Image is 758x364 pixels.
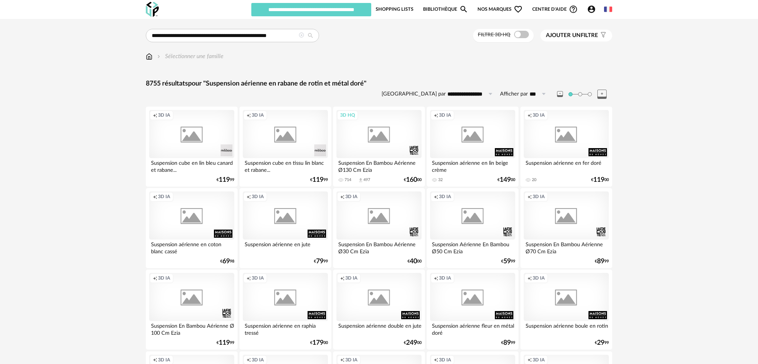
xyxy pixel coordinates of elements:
[336,158,422,173] div: Suspension En Bambou Aérienne Ø130 Cm Ezia
[407,259,422,264] div: € 00
[153,357,157,363] span: Creation icon
[430,158,515,173] div: Suspension aérienne en lin beige crème
[404,340,422,345] div: € 00
[434,194,438,200] span: Creation icon
[312,177,323,183] span: 119
[252,357,264,363] span: 3D IA
[597,340,604,345] span: 29
[477,2,523,16] span: Nos marques
[340,357,345,363] span: Creation icon
[345,275,358,281] span: 3D IA
[524,158,609,173] div: Suspension aérienne en fer doré
[527,275,532,281] span: Creation icon
[430,240,515,254] div: Suspension Aérienne En Bambou Ø50 Cm Ezia
[604,5,612,13] img: fr
[459,5,468,14] span: Magnify icon
[252,112,264,118] span: 3D IA
[146,107,238,187] a: Creation icon 3D IA Suspension cube en lin bleu canard et rabane... €11999
[340,275,345,281] span: Creation icon
[217,177,234,183] div: € 99
[497,177,515,183] div: € 00
[312,340,323,345] span: 179
[316,259,323,264] span: 79
[345,357,358,363] span: 3D IA
[246,112,251,118] span: Creation icon
[382,91,446,98] label: [GEOGRAPHIC_DATA] par
[503,259,511,264] span: 59
[597,259,604,264] span: 89
[501,340,515,345] div: € 99
[345,194,358,200] span: 3D IA
[532,177,536,183] div: 20
[533,357,545,363] span: 3D IA
[423,2,468,16] a: BibliothèqueMagnify icon
[430,321,515,336] div: Suspension aérienne fleur en métal doré
[239,107,331,187] a: Creation icon 3D IA Suspension cube en tissu lin blanc et rabane... €11999
[404,177,422,183] div: € 00
[546,33,581,38] span: Ajouter un
[376,2,413,16] a: Shopping Lists
[310,340,328,345] div: € 00
[524,240,609,254] div: Suspension En Bambou Aérienne Ø70 Cm Ezia
[246,275,251,281] span: Creation icon
[591,177,609,183] div: € 00
[434,357,438,363] span: Creation icon
[217,340,234,345] div: € 99
[243,321,328,336] div: Suspension aérienne en raphia tressé
[527,194,532,200] span: Creation icon
[439,275,451,281] span: 3D IA
[252,275,264,281] span: 3D IA
[156,52,224,61] div: Sélectionner une famille
[540,30,612,41] button: Ajouter unfiltre Filter icon
[501,259,515,264] div: € 99
[527,357,532,363] span: Creation icon
[514,5,523,14] span: Heart Outline icon
[587,5,596,14] span: Account Circle icon
[363,177,370,183] div: 497
[595,340,609,345] div: € 99
[336,240,422,254] div: Suspension En Bambou Aérienne Ø30 Cm Ezia
[153,194,157,200] span: Creation icon
[500,177,511,183] span: 149
[243,240,328,254] div: Suspension aérienne en jute
[188,80,366,87] span: pour "Suspension aérienne en rabane de rotin et métal doré"
[149,240,234,254] div: Suspension aérienne en coton blanc cassé
[503,340,511,345] span: 89
[527,112,532,118] span: Creation icon
[333,270,425,350] a: Creation icon 3D IA Suspension aérienne double en jute €24900
[533,275,545,281] span: 3D IA
[246,194,251,200] span: Creation icon
[410,259,417,264] span: 40
[345,177,351,183] div: 714
[333,188,425,268] a: Creation icon 3D IA Suspension En Bambou Aérienne Ø30 Cm Ezia €4000
[310,177,328,183] div: € 99
[406,177,417,183] span: 160
[337,110,358,120] div: 3D HQ
[520,188,612,268] a: Creation icon 3D IA Suspension En Bambou Aérienne Ø70 Cm Ezia €8999
[569,5,578,14] span: Help Circle Outline icon
[336,321,422,336] div: Suspension aérienne double en jute
[222,259,230,264] span: 69
[533,112,545,118] span: 3D IA
[427,270,519,350] a: Creation icon 3D IA Suspension aérienne fleur en métal doré €8999
[153,112,157,118] span: Creation icon
[438,177,443,183] div: 32
[439,194,451,200] span: 3D IA
[239,188,331,268] a: Creation icon 3D IA Suspension aérienne en jute €7999
[500,91,528,98] label: Afficher par
[158,275,170,281] span: 3D IA
[219,177,230,183] span: 119
[406,340,417,345] span: 249
[149,321,234,336] div: Suspension En Bambou Aérienne Ø 100 Cm Ezia
[156,52,162,61] img: svg+xml;base64,PHN2ZyB3aWR0aD0iMTYiIGhlaWdodD0iMTYiIHZpZXdCb3g9IjAgMCAxNiAxNiIgZmlsbD0ibm9uZSIgeG...
[146,52,152,61] img: svg+xml;base64,PHN2ZyB3aWR0aD0iMTYiIGhlaWdodD0iMTciIHZpZXdCb3g9IjAgMCAxNiAxNyIgZmlsbD0ibm9uZSIgeG...
[532,5,578,14] span: Centre d'aideHelp Circle Outline icon
[358,177,363,183] span: Download icon
[340,194,345,200] span: Creation icon
[587,5,599,14] span: Account Circle icon
[158,112,170,118] span: 3D IA
[593,177,604,183] span: 119
[146,2,159,17] img: OXP
[439,112,451,118] span: 3D IA
[146,80,612,88] div: 8755 résultats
